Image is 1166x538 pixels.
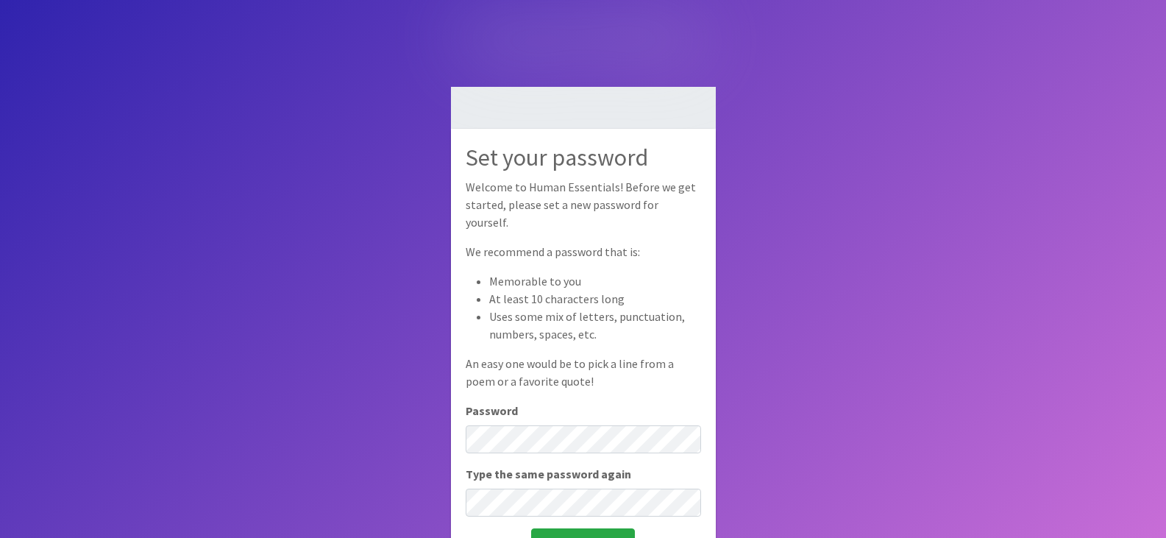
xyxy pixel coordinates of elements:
[489,290,701,308] li: At least 10 characters long
[466,465,631,483] label: Type the same password again
[489,272,701,290] li: Memorable to you
[466,355,701,390] p: An easy one would be to pick a line from a poem or a favorite quote!
[466,178,701,231] p: Welcome to Human Essentials! Before we get started, please set a new password for yourself.
[466,243,701,261] p: We recommend a password that is:
[489,308,701,343] li: Uses some mix of letters, punctuation, numbers, spaces, etc.
[466,402,518,420] label: Password
[466,144,701,171] h2: Set your password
